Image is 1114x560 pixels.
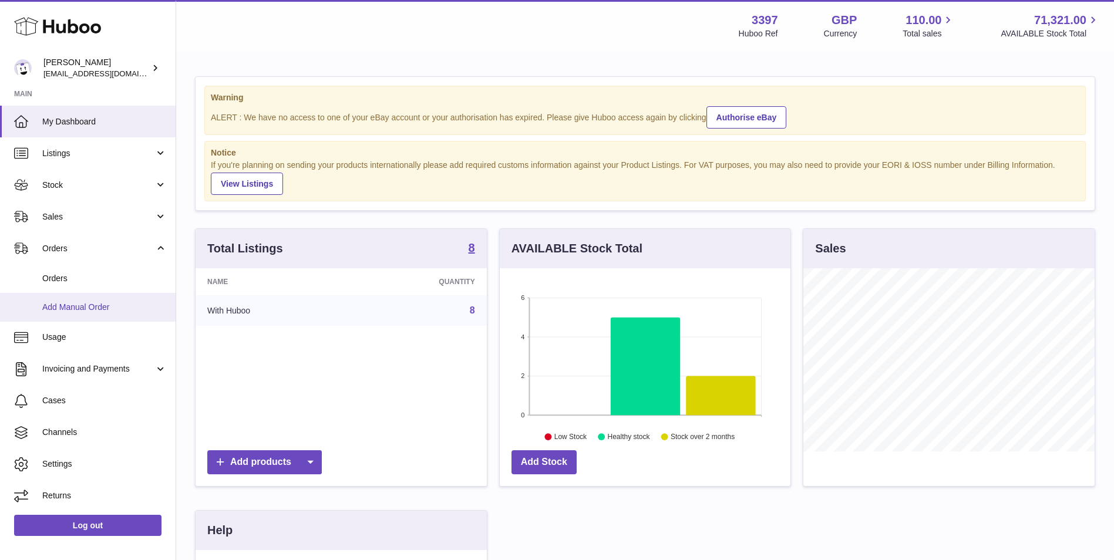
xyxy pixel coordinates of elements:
[42,211,154,222] span: Sales
[43,57,149,79] div: [PERSON_NAME]
[42,363,154,375] span: Invoicing and Payments
[211,160,1079,195] div: If you're planning on sending your products internationally please add required customs informati...
[211,104,1079,129] div: ALERT : We have no access to one of your eBay account or your authorisation has expired. Please g...
[43,69,173,78] span: [EMAIL_ADDRESS][DOMAIN_NAME]
[207,241,283,257] h3: Total Listings
[42,302,167,313] span: Add Manual Order
[739,28,778,39] div: Huboo Ref
[349,268,486,295] th: Quantity
[211,173,283,195] a: View Listings
[521,411,524,419] text: 0
[211,92,1079,103] strong: Warning
[42,490,167,501] span: Returns
[42,116,167,127] span: My Dashboard
[1001,12,1100,39] a: 71,321.00 AVAILABLE Stock Total
[607,433,650,441] text: Healthy stock
[511,450,577,474] a: Add Stock
[752,12,778,28] strong: 3397
[196,295,349,326] td: With Huboo
[1034,12,1086,28] span: 71,321.00
[42,148,154,159] span: Listings
[554,433,587,441] text: Low Stock
[469,242,475,254] strong: 8
[14,59,32,77] img: sales@canchema.com
[521,373,524,380] text: 2
[196,268,349,295] th: Name
[815,241,846,257] h3: Sales
[671,433,735,441] text: Stock over 2 months
[469,242,475,256] a: 8
[470,305,475,315] a: 8
[42,332,167,343] span: Usage
[42,180,154,191] span: Stock
[511,241,642,257] h3: AVAILABLE Stock Total
[521,294,524,301] text: 6
[207,522,233,538] h3: Help
[1001,28,1100,39] span: AVAILABLE Stock Total
[42,243,154,254] span: Orders
[903,28,955,39] span: Total sales
[207,450,322,474] a: Add products
[42,395,167,406] span: Cases
[832,12,857,28] strong: GBP
[706,106,787,129] a: Authorise eBay
[521,333,524,340] text: 4
[42,427,167,438] span: Channels
[903,12,955,39] a: 110.00 Total sales
[211,147,1079,158] strong: Notice
[42,273,167,284] span: Orders
[14,515,161,536] a: Log out
[906,12,941,28] span: 110.00
[824,28,857,39] div: Currency
[42,458,167,470] span: Settings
